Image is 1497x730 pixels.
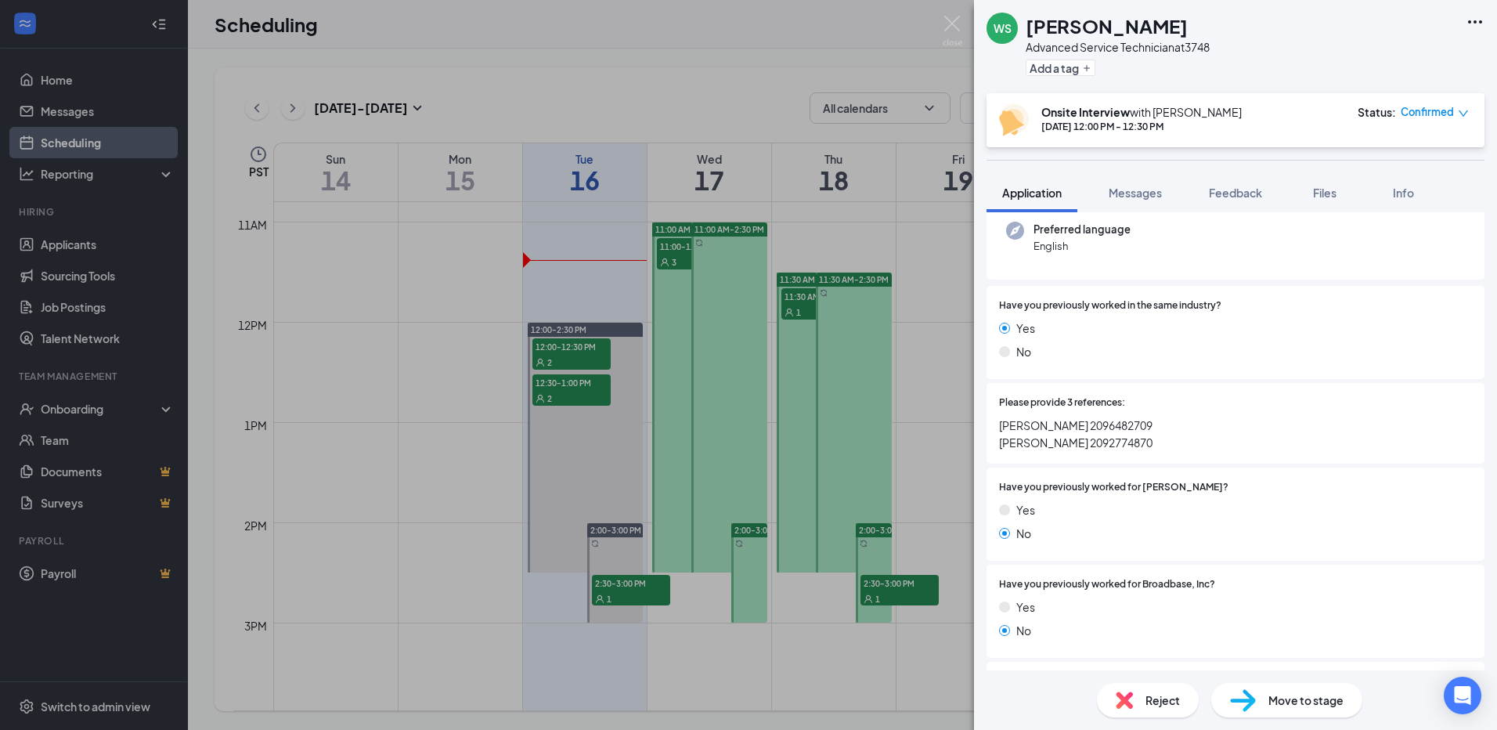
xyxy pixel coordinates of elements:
h1: [PERSON_NAME] [1026,13,1188,39]
span: No [1016,525,1031,542]
span: English [1033,238,1131,254]
span: Reject [1145,692,1180,709]
svg: Ellipses [1466,13,1484,31]
span: [PERSON_NAME] 2096482709 [PERSON_NAME] 2092774870 [999,417,1472,451]
span: Files [1313,186,1336,200]
div: Status : [1358,104,1396,120]
span: Application [1002,186,1062,200]
span: Feedback [1209,186,1262,200]
span: Please provide 3 references: [999,396,1125,410]
span: Preferred language [1033,222,1131,237]
b: Onsite Interview [1041,105,1130,119]
span: No [1016,622,1031,639]
span: No [1016,343,1031,360]
div: Open Intercom Messenger [1444,677,1481,714]
svg: Plus [1082,63,1091,73]
div: Advanced Service Technician at 3748 [1026,39,1210,55]
span: Have you previously worked for [PERSON_NAME]? [999,480,1228,495]
span: Have you previously worked for Broadbase, Inc? [999,577,1215,592]
span: Have you previously worked in the same industry? [999,298,1221,313]
span: Yes [1016,598,1035,616]
div: with [PERSON_NAME] [1041,104,1242,120]
span: Yes [1016,501,1035,519]
div: WS [994,20,1012,36]
span: Info [1393,186,1414,200]
button: PlusAdd a tag [1026,60,1095,76]
span: Move to stage [1268,692,1344,709]
span: Messages [1109,186,1162,200]
span: Confirmed [1401,104,1454,120]
span: Yes [1016,320,1035,337]
span: down [1458,108,1469,119]
div: [DATE] 12:00 PM - 12:30 PM [1041,120,1242,133]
